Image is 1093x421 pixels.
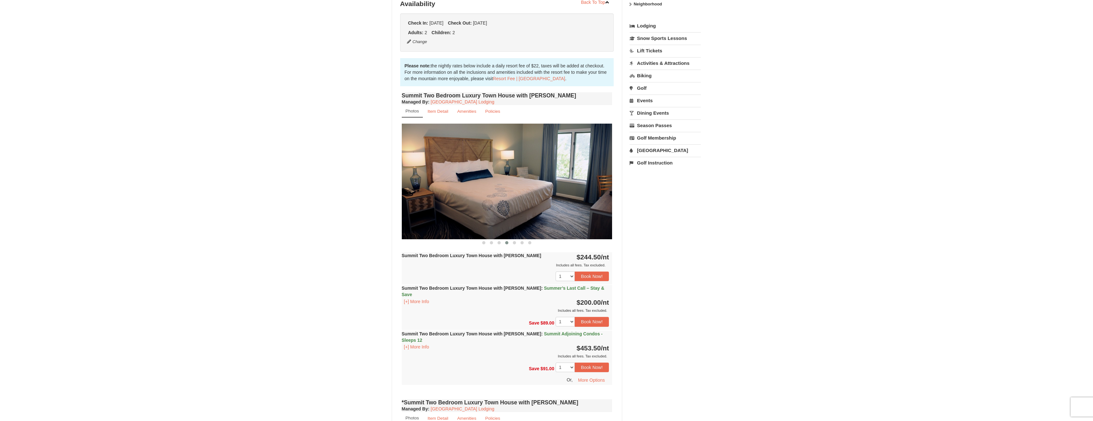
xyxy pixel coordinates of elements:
[630,107,701,119] a: Dining Events
[577,299,601,306] span: $200.00
[431,406,494,411] a: [GEOGRAPHIC_DATA] Lodging
[431,30,451,35] strong: Children:
[473,20,487,26] span: [DATE]
[453,105,481,118] a: Amenities
[601,344,609,352] span: /nt
[634,2,662,6] strong: Neighborhood
[630,157,701,169] a: Golf Instruction
[402,331,603,343] span: Summit Adjoining Condos - Sleeps 12
[567,377,573,382] span: Or,
[577,253,609,261] strong: $244.50
[630,32,701,44] a: Snow Sports Lessons
[630,57,701,69] a: Activities & Attractions
[485,416,500,421] small: Policies
[425,30,427,35] span: 2
[402,105,423,118] a: Photos
[577,344,601,352] span: $453.50
[402,406,428,411] span: Managed By
[630,20,701,32] a: Lodging
[402,399,612,406] h4: *Summit Two Bedroom Luxury Town House with [PERSON_NAME]
[406,416,419,420] small: Photos
[400,58,614,86] div: the nightly rates below include a daily resort fee of $22, taxes will be added at checkout. For m...
[630,119,701,131] a: Season Passes
[448,20,472,26] strong: Check Out:
[630,144,701,156] a: [GEOGRAPHIC_DATA]
[408,20,428,26] strong: Check In:
[402,99,430,104] strong: :
[402,124,612,239] img: 18876286-205-de95851f.png
[575,363,609,372] button: Book Now!
[402,253,541,258] strong: Summit Two Bedroom Luxury Town House with [PERSON_NAME]
[428,109,448,114] small: Item Detail
[402,343,431,350] button: [+] More Info
[429,20,443,26] span: [DATE]
[457,416,476,421] small: Amenities
[630,70,701,81] a: Biking
[541,331,543,336] span: :
[408,30,423,35] strong: Adults:
[529,366,539,371] span: Save
[428,416,448,421] small: Item Detail
[402,262,609,268] div: Includes all fees. Tax excluded.
[402,406,430,411] strong: :
[541,286,543,291] span: :
[402,331,603,343] strong: Summit Two Bedroom Luxury Town House with [PERSON_NAME]
[601,253,609,261] span: /nt
[402,353,609,359] div: Includes all fees. Tax excluded.
[423,105,453,118] a: Item Detail
[575,272,609,281] button: Book Now!
[630,95,701,106] a: Events
[575,317,609,326] button: Book Now!
[481,105,504,118] a: Policies
[529,320,539,325] span: Save
[402,99,428,104] span: Managed By
[406,109,419,113] small: Photos
[630,82,701,94] a: Golf
[402,307,609,314] div: Includes all fees. Tax excluded.
[405,63,431,68] strong: Please note:
[485,109,500,114] small: Policies
[541,320,554,325] span: $89.00
[574,375,609,385] button: More Options
[493,76,565,81] a: Resort Fee | [GEOGRAPHIC_DATA]
[402,298,431,305] button: [+] More Info
[402,92,612,99] h4: Summit Two Bedroom Luxury Town House with [PERSON_NAME]
[601,299,609,306] span: /nt
[453,30,455,35] span: 2
[402,286,604,297] strong: Summit Two Bedroom Luxury Town House with [PERSON_NAME]
[630,45,701,57] a: Lift Tickets
[457,109,476,114] small: Amenities
[541,366,554,371] span: $91.00
[630,132,701,144] a: Golf Membership
[431,99,494,104] a: [GEOGRAPHIC_DATA] Lodging
[407,38,428,45] button: Change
